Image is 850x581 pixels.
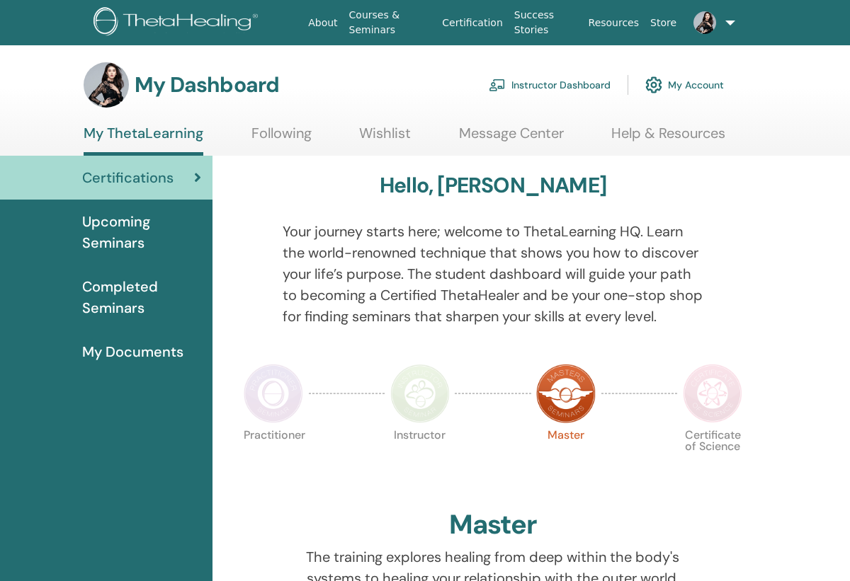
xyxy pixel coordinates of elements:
[611,125,725,152] a: Help & Resources
[244,430,303,489] p: Practitioner
[693,11,716,34] img: default.jpg
[244,364,303,423] img: Practitioner
[390,364,450,423] img: Instructor
[84,62,129,108] img: default.jpg
[645,69,724,100] a: My Account
[449,509,537,541] h2: Master
[459,125,564,152] a: Message Center
[380,173,606,198] h3: Hello, [PERSON_NAME]
[251,125,312,152] a: Following
[82,276,201,318] span: Completed Seminars
[583,10,645,36] a: Resources
[683,364,742,423] img: Certificate of Science
[390,430,450,489] p: Instructor
[359,125,411,152] a: Wishlist
[344,2,437,43] a: Courses & Seminars
[135,72,279,98] h3: My Dashboard
[645,73,662,97] img: cog.svg
[302,10,343,36] a: About
[509,2,583,43] a: Success Stories
[82,341,183,362] span: My Documents
[536,364,596,423] img: Master
[683,430,742,489] p: Certificate of Science
[82,167,174,188] span: Certifications
[489,79,506,91] img: chalkboard-teacher.svg
[489,69,611,100] a: Instructor Dashboard
[436,10,508,36] a: Certification
[84,125,203,156] a: My ThetaLearning
[82,211,201,253] span: Upcoming Seminars
[536,430,596,489] p: Master
[93,7,263,39] img: logo.png
[283,221,704,327] p: Your journey starts here; welcome to ThetaLearning HQ. Learn the world-renowned technique that sh...
[645,10,682,36] a: Store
